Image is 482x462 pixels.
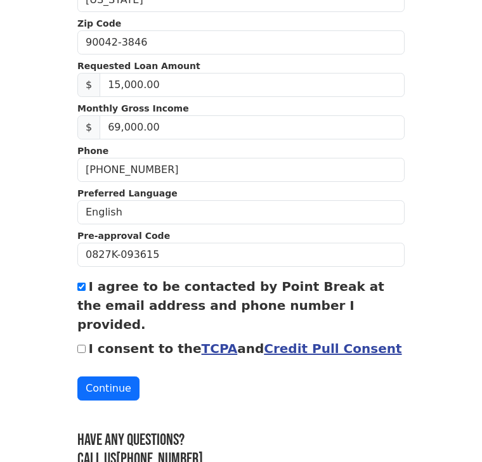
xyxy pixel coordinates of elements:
h3: Have any questions? [77,431,405,450]
strong: Zip Code [77,18,121,29]
label: I agree to be contacted by Point Break at the email address and phone number I provided. [77,279,384,332]
strong: Requested Loan Amount [77,61,200,71]
label: I consent to the and [88,341,401,356]
strong: Phone [77,146,108,156]
a: TCPA [202,341,238,356]
button: Continue [77,376,140,401]
span: $ [77,73,100,97]
input: Pre-approval Code [77,243,405,267]
input: Zip Code [77,30,405,55]
span: $ [77,115,100,139]
strong: Preferred Language [77,188,178,198]
input: Requested Loan Amount [100,73,405,97]
input: Phone [77,158,405,182]
input: Monthly Gross Income [100,115,405,139]
a: Credit Pull Consent [264,341,401,356]
p: Monthly Gross Income [77,102,405,115]
strong: Pre-approval Code [77,231,170,241]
